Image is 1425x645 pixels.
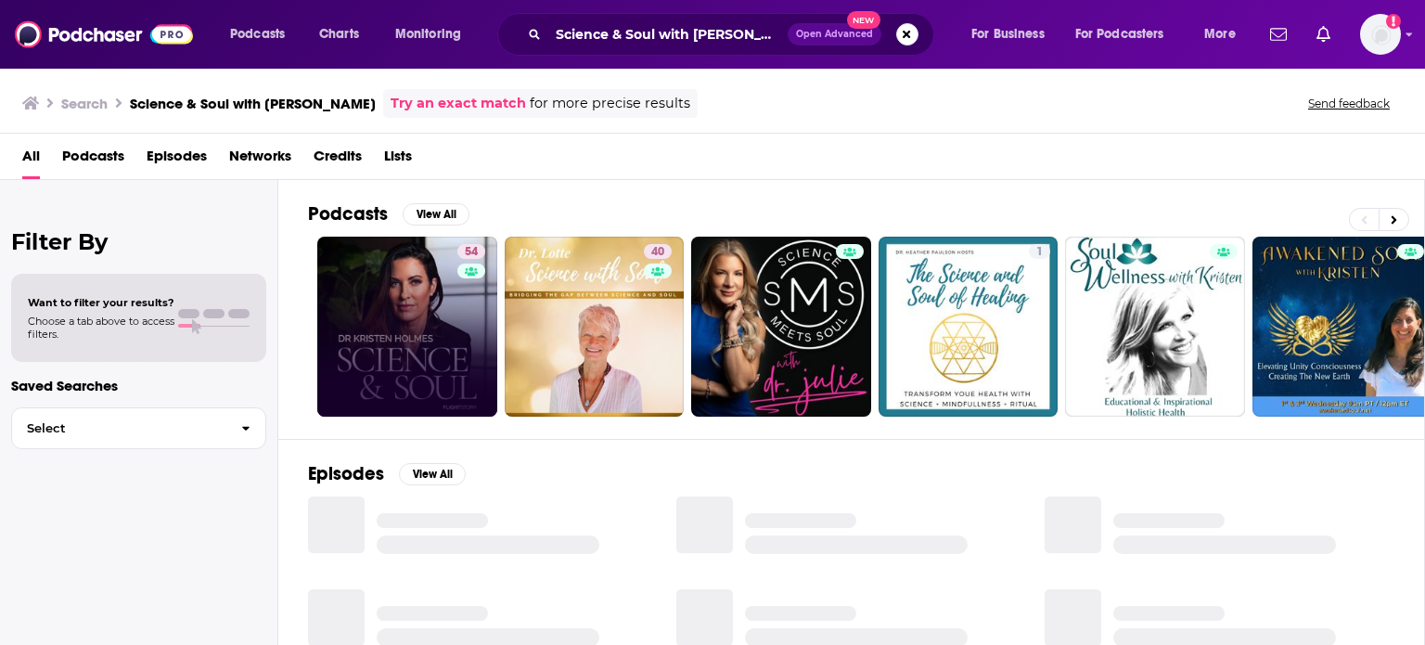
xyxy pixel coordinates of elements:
button: open menu [958,19,1068,49]
h3: Science & Soul with [PERSON_NAME] [130,95,376,112]
a: Try an exact match [391,93,526,114]
span: Want to filter your results? [28,296,174,309]
button: View All [403,203,469,226]
a: 40 [644,244,672,259]
button: open menu [217,19,309,49]
p: Saved Searches [11,377,266,394]
a: 1 [879,237,1059,417]
button: open menu [382,19,485,49]
span: Podcasts [230,21,285,47]
a: 40 [505,237,685,417]
div: Search podcasts, credits, & more... [515,13,952,56]
a: Show notifications dropdown [1309,19,1338,50]
button: Select [11,407,266,449]
span: For Business [971,21,1045,47]
a: 54 [457,244,485,259]
button: Send feedback [1303,96,1395,111]
a: Charts [307,19,370,49]
button: open menu [1191,19,1259,49]
input: Search podcasts, credits, & more... [548,19,788,49]
a: Show notifications dropdown [1263,19,1294,50]
span: for more precise results [530,93,690,114]
a: Lists [384,141,412,179]
a: Networks [229,141,291,179]
button: View All [399,463,466,485]
a: All [22,141,40,179]
a: 54 [317,237,497,417]
h3: Search [61,95,108,112]
a: Podcasts [62,141,124,179]
svg: Add a profile image [1386,14,1401,29]
span: Monitoring [395,21,461,47]
button: Show profile menu [1360,14,1401,55]
a: 1 [1029,244,1050,259]
span: Logged in as Ashley_Beenen [1360,14,1401,55]
span: More [1204,21,1236,47]
h2: Episodes [308,462,384,485]
span: 54 [465,243,478,262]
span: For Podcasters [1075,21,1164,47]
span: Open Advanced [796,30,873,39]
h2: Podcasts [308,202,388,226]
button: Open AdvancedNew [788,23,881,45]
img: User Profile [1360,14,1401,55]
span: 1 [1036,243,1043,262]
h2: Filter By [11,228,266,255]
span: New [847,11,880,29]
img: Podchaser - Follow, Share and Rate Podcasts [15,17,193,52]
span: 40 [651,243,664,262]
a: EpisodesView All [308,462,466,485]
a: Episodes [147,141,207,179]
a: Credits [314,141,362,179]
span: Choose a tab above to access filters. [28,315,174,341]
a: PodcastsView All [308,202,469,226]
button: open menu [1063,19,1191,49]
span: Select [12,422,226,434]
span: Charts [319,21,359,47]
